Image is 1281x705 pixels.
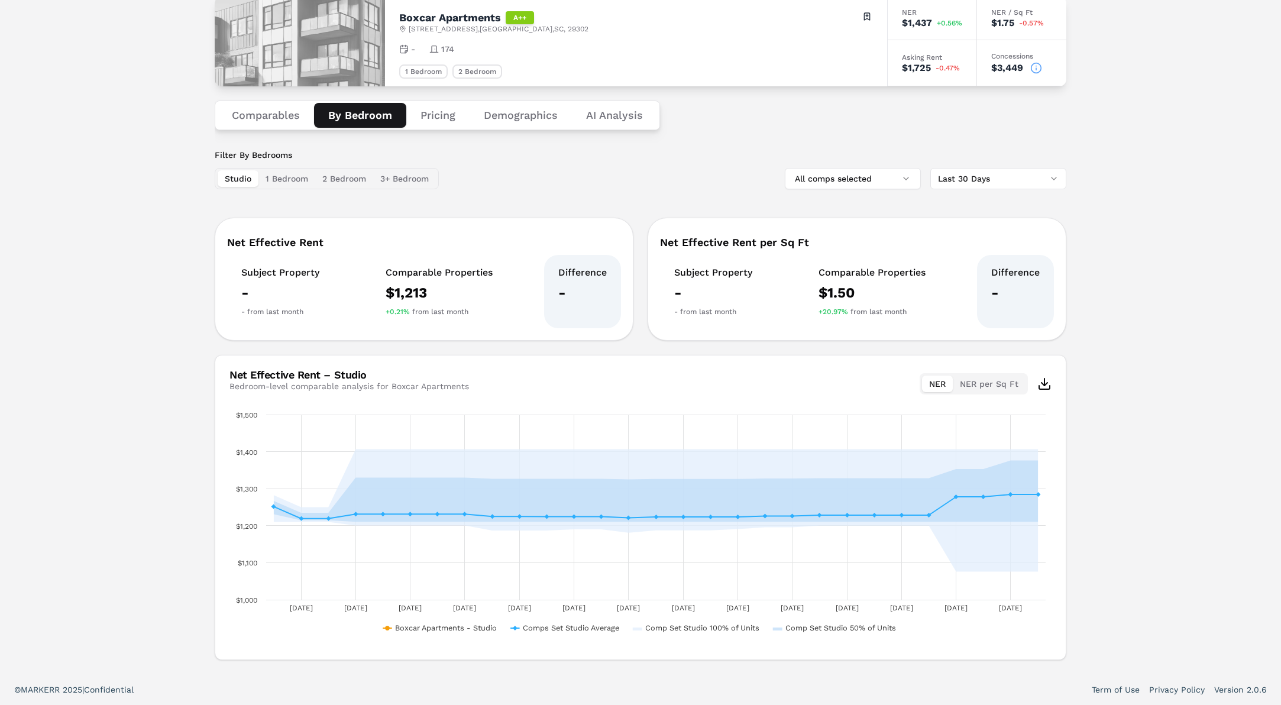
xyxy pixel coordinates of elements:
[236,522,257,531] text: $1,200
[227,237,621,248] div: Net Effective Rent
[902,18,932,28] div: $1,437
[299,516,304,521] path: Sunday, 10 Aug 2025, 1,219.25. Comps Set Studio Average.
[954,494,959,499] path: Wednesday, 3 Sep 2025, 1,277.915. Comps Set Studio Average.
[236,448,257,457] text: $1,400
[845,513,850,518] path: Saturday, 30 Aug 2025, 1,228.415. Comps Set Studio Average.
[927,513,931,518] path: Tuesday, 2 Sep 2025, 1,228.415. Comps Set Studio Average.
[991,283,1040,302] div: -
[902,9,962,16] div: NER
[902,63,931,73] div: $1,725
[773,513,898,522] button: Show Comp Set Studio 50% of Units
[523,623,619,632] text: Comps Set Studio Average
[229,409,1052,645] svg: Interactive chart
[411,43,415,55] span: -
[645,623,759,632] text: Comp Set Studio 100% of Units
[763,513,768,518] path: Wednesday, 27 Aug 2025, 1,226.085. Comps Set Studio Average.
[819,267,926,279] div: Comparable Properties
[315,170,373,187] button: 2 Bedroom
[890,604,913,612] text: [DATE]
[633,513,761,522] button: Show Comp Set Studio 100% of Units
[236,411,257,419] text: $1,500
[937,20,962,27] span: +0.56%
[84,685,134,694] span: Confidential
[981,494,986,499] path: Thursday, 4 Sep 2025, 1,277.915. Comps Set Studio Average.
[63,685,84,694] span: 2025 |
[726,604,749,612] text: [DATE]
[672,604,695,612] text: [DATE]
[21,685,63,694] span: MARKERR
[271,447,1041,574] g: Comp Set Studio 100% of Units, series 3 of 4 with 29 data points.
[236,596,257,604] text: $1,000
[1008,492,1013,497] path: Friday, 5 Sep 2025, 1,284.5. Comps Set Studio Average.
[406,103,470,128] button: Pricing
[900,513,904,518] path: Monday, 1 Sep 2025, 1,228.415. Comps Set Studio Average.
[999,604,1022,612] text: [DATE]
[258,170,315,187] button: 1 Bedroom
[511,513,621,522] button: Show Comps Set Studio Average
[326,516,331,521] path: Monday, 11 Aug 2025, 1,219.25. Comps Set Studio Average.
[785,168,921,189] button: All comps selected
[991,267,1040,279] div: Difference
[215,149,439,161] label: Filter By Bedrooms
[383,513,499,522] button: Show Boxcar Apartments - Studio
[1036,492,1041,497] path: Saturday, 6 Sep 2025, 1,284.5. Comps Set Studio Average.
[386,307,493,316] div: from last month
[872,513,877,518] path: Sunday, 31 Aug 2025, 1,228.415. Comps Set Studio Average.
[674,283,752,302] div: -
[354,512,358,516] path: Tuesday, 12 Aug 2025, 1,231.25. Comps Set Studio Average.
[386,307,410,316] span: +0.21%
[558,267,607,279] div: Difference
[572,103,657,128] button: AI Analysis
[617,604,640,612] text: [DATE]
[562,604,585,612] text: [DATE]
[14,685,21,694] span: ©
[558,283,607,302] div: -
[373,170,436,187] button: 3+ Bedroom
[470,103,572,128] button: Demographics
[944,604,968,612] text: [DATE]
[314,103,406,128] button: By Bedroom
[218,103,314,128] button: Comparables
[781,604,804,612] text: [DATE]
[1019,20,1044,27] span: -0.57%
[1214,684,1267,696] a: Version 2.0.6
[626,515,631,520] path: Friday, 22 Aug 2025, 1,221.415. Comps Set Studio Average.
[674,267,752,279] div: Subject Property
[218,170,258,187] button: Studio
[506,11,534,24] div: A++
[241,267,319,279] div: Subject Property
[452,64,502,79] div: 2 Bedroom
[386,283,493,302] div: $1,213
[991,9,1052,16] div: NER / Sq Ft
[386,267,493,279] div: Comparable Properties
[508,604,531,612] text: [DATE]
[229,370,469,380] div: Net Effective Rent – Studio
[441,43,454,55] span: 174
[819,307,926,316] div: from last month
[936,64,960,72] span: -0.47%
[395,623,497,632] text: Boxcar Apartments - Studio
[991,63,1023,73] div: $3,449
[953,376,1026,392] button: NER per Sq Ft
[836,604,859,612] text: [DATE]
[399,64,448,79] div: 1 Bedroom
[453,604,476,612] text: [DATE]
[819,283,926,302] div: $1.50
[399,12,501,23] h2: Boxcar Apartments
[344,604,367,612] text: [DATE]
[991,53,1052,60] div: Concessions
[409,24,588,34] span: [STREET_ADDRESS] , [GEOGRAPHIC_DATA] , SC , 29302
[238,559,257,567] text: $1,100
[236,485,257,493] text: $1,300
[271,505,276,509] path: Saturday, 9 Aug 2025, 1,251.5. Comps Set Studio Average.
[229,409,1052,645] div: Chart. Highcharts interactive chart.
[290,604,313,612] text: [DATE]
[902,54,962,61] div: Asking Rent
[241,283,319,302] div: -
[229,380,469,392] div: Bedroom-level comparable analysis for Boxcar Apartments
[399,604,422,612] text: [DATE]
[922,376,953,392] button: NER
[1092,684,1140,696] a: Term of Use
[674,307,752,316] div: - from last month
[271,458,1041,525] g: Comp Set Studio 50% of Units, series 4 of 4 with 29 data points.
